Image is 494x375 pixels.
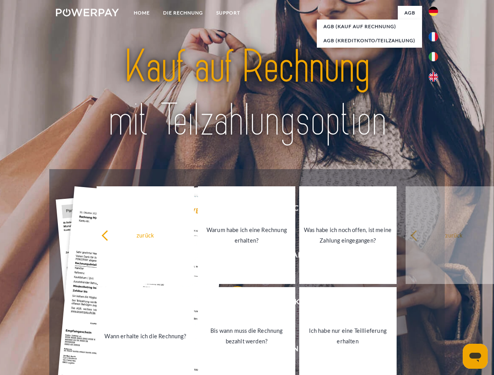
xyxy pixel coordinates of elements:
[304,325,392,346] div: Ich habe nur eine Teillieferung erhalten
[429,52,438,61] img: it
[429,32,438,41] img: fr
[56,9,119,16] img: logo-powerpay-white.svg
[156,6,210,20] a: DIE RECHNUNG
[317,20,422,34] a: AGB (Kauf auf Rechnung)
[203,325,291,346] div: Bis wann muss die Rechnung bezahlt werden?
[317,34,422,48] a: AGB (Kreditkonto/Teilzahlung)
[429,72,438,82] img: en
[75,37,419,150] img: title-powerpay_de.svg
[203,225,291,246] div: Warum habe ich eine Rechnung erhalten?
[304,225,392,246] div: Was habe ich noch offen, ist meine Zahlung eingegangen?
[429,7,438,16] img: de
[299,186,397,284] a: Was habe ich noch offen, ist meine Zahlung eingegangen?
[398,6,422,20] a: agb
[463,344,488,369] iframe: Schaltfläche zum Öffnen des Messaging-Fensters
[210,6,247,20] a: SUPPORT
[101,230,189,240] div: zurück
[127,6,156,20] a: Home
[101,330,189,341] div: Wann erhalte ich die Rechnung?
